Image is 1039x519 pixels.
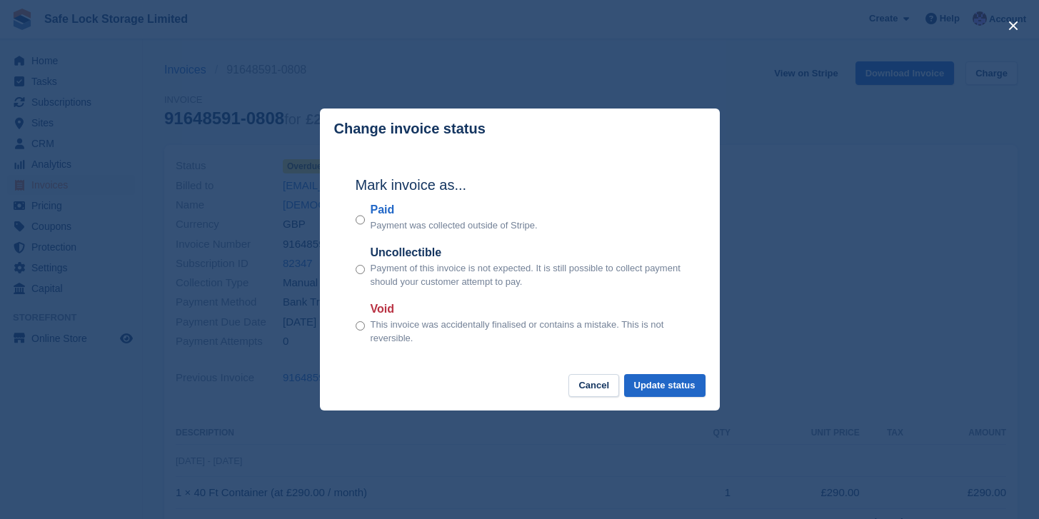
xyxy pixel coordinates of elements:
button: Cancel [568,374,619,398]
p: Change invoice status [334,121,486,137]
button: close [1002,14,1025,37]
p: This invoice was accidentally finalised or contains a mistake. This is not reversible. [371,318,684,346]
label: Void [371,301,684,318]
p: Payment was collected outside of Stripe. [371,218,538,233]
label: Paid [371,201,538,218]
h2: Mark invoice as... [356,174,684,196]
p: Payment of this invoice is not expected. It is still possible to collect payment should your cust... [371,261,684,289]
label: Uncollectible [371,244,684,261]
button: Update status [624,374,706,398]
